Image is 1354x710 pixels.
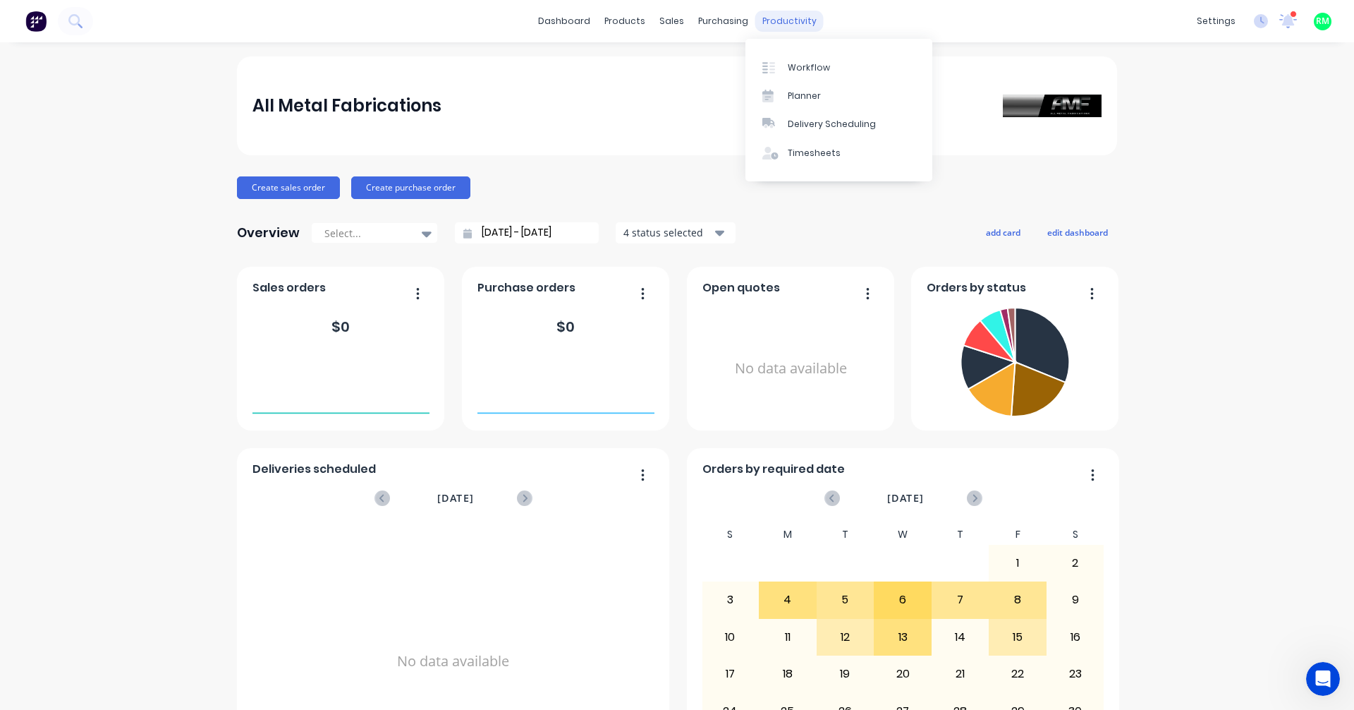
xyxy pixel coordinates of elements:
[874,620,931,655] div: 13
[331,316,350,337] div: $ 0
[874,656,931,692] div: 20
[237,176,340,199] button: Create sales order
[702,524,760,545] div: S
[616,222,736,243] button: 4 status selected
[556,316,575,337] div: $ 0
[874,524,932,545] div: W
[989,620,1046,655] div: 15
[932,582,989,618] div: 7
[702,582,759,618] div: 3
[755,11,824,32] div: productivity
[932,620,989,655] div: 14
[874,582,931,618] div: 6
[745,82,932,110] a: Planner
[989,656,1046,692] div: 22
[1316,15,1329,28] span: RM
[25,11,47,32] img: Factory
[817,582,874,618] div: 5
[237,219,300,247] div: Overview
[927,279,1026,296] span: Orders by status
[597,11,652,32] div: products
[702,279,780,296] span: Open quotes
[1190,11,1243,32] div: settings
[1047,524,1104,545] div: S
[745,53,932,81] a: Workflow
[788,118,876,131] div: Delivery Scheduling
[788,61,830,74] div: Workflow
[1306,662,1340,696] iframe: Intercom live chat
[1003,95,1102,117] img: All Metal Fabrications
[1047,656,1104,692] div: 23
[932,656,989,692] div: 21
[702,656,759,692] div: 17
[252,92,441,120] div: All Metal Fabrications
[977,223,1030,241] button: add card
[702,620,759,655] div: 10
[817,656,874,692] div: 19
[760,582,816,618] div: 4
[252,279,326,296] span: Sales orders
[531,11,597,32] a: dashboard
[477,279,575,296] span: Purchase orders
[989,524,1047,545] div: F
[623,225,712,240] div: 4 status selected
[745,139,932,167] a: Timesheets
[759,524,817,545] div: M
[932,524,989,545] div: T
[652,11,691,32] div: sales
[989,582,1046,618] div: 8
[702,461,845,478] span: Orders by required date
[745,110,932,138] a: Delivery Scheduling
[817,524,874,545] div: T
[887,491,924,506] span: [DATE]
[691,11,755,32] div: purchasing
[1038,223,1117,241] button: edit dashboard
[702,302,879,435] div: No data available
[1047,546,1104,581] div: 2
[1047,620,1104,655] div: 16
[788,90,821,102] div: Planner
[760,656,816,692] div: 18
[351,176,470,199] button: Create purchase order
[817,620,874,655] div: 12
[437,491,474,506] span: [DATE]
[788,147,841,160] div: Timesheets
[989,546,1046,581] div: 1
[760,620,816,655] div: 11
[1047,582,1104,618] div: 9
